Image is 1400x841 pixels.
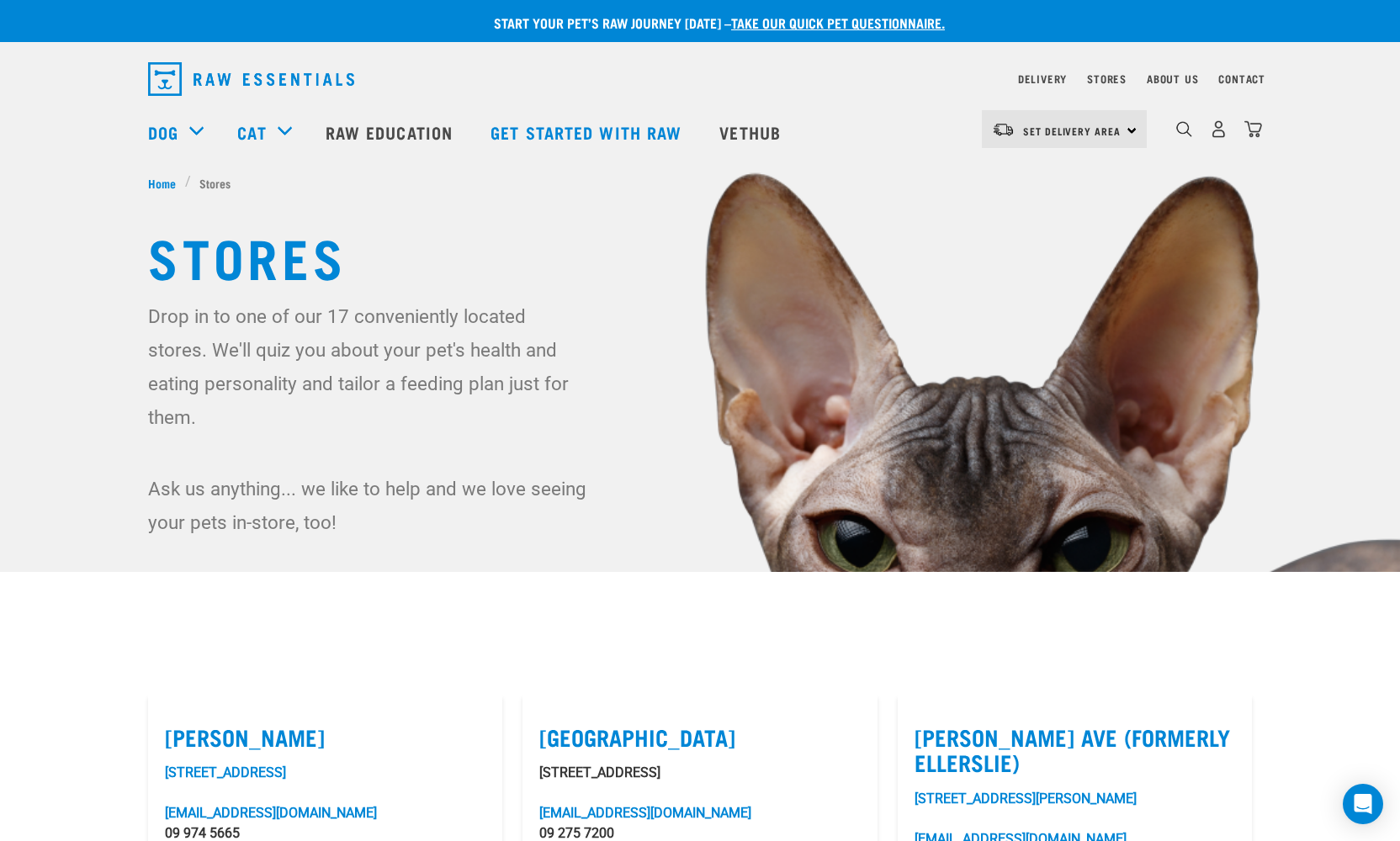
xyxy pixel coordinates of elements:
[165,825,240,841] a: 09 974 5665
[148,174,1252,192] nav: breadcrumbs
[148,225,1252,286] h1: Stores
[539,825,614,841] a: 09 275 7200
[148,174,176,192] span: Home
[148,472,590,539] p: Ask us anything... we like to help and we love seeing your pets in-store, too!
[539,763,860,783] p: [STREET_ADDRESS]
[148,119,178,145] a: Dog
[165,724,485,750] label: [PERSON_NAME]
[915,791,1137,807] a: [STREET_ADDRESS][PERSON_NAME]
[309,98,474,166] a: Raw Education
[148,299,590,434] p: Drop in to one of our 17 conveniently located stores. We'll quiz you about your pet's health and ...
[1023,128,1121,134] span: Set Delivery Area
[237,119,266,145] a: Cat
[1343,784,1383,824] div: Open Intercom Messenger
[731,19,945,26] a: take our quick pet questionnaire.
[539,805,751,821] a: [EMAIL_ADDRESS][DOMAIN_NAME]
[1018,76,1067,82] a: Delivery
[1218,76,1265,82] a: Contact
[1244,120,1262,138] img: home-icon@2x.png
[474,98,703,166] a: Get started with Raw
[148,174,185,192] a: Home
[165,764,286,780] a: [STREET_ADDRESS]
[1087,76,1127,82] a: Stores
[992,122,1015,137] img: van-moving.png
[165,805,377,821] a: [EMAIL_ADDRESS][DOMAIN_NAME]
[539,724,860,750] label: [GEOGRAPHIC_DATA]
[1210,120,1228,138] img: user.png
[1176,121,1192,137] img: home-icon-1@2x.png
[915,724,1235,775] label: [PERSON_NAME] Ave (Formerly Ellerslie)
[135,56,1265,103] nav: dropdown navigation
[148,62,354,96] img: Raw Essentials Logo
[1147,76,1198,82] a: About Us
[703,98,802,166] a: Vethub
